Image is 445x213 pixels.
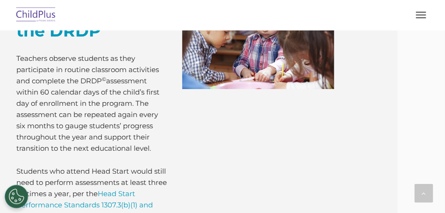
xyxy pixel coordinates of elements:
img: ChildPlus by Procare Solutions [14,4,58,26]
button: Cookies Settings [5,185,28,208]
iframe: Chat Widget [398,168,445,213]
sup: © [102,76,106,82]
p: Teachers observe students as they participate in routine classroom activities and complete the DR... [16,53,168,154]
